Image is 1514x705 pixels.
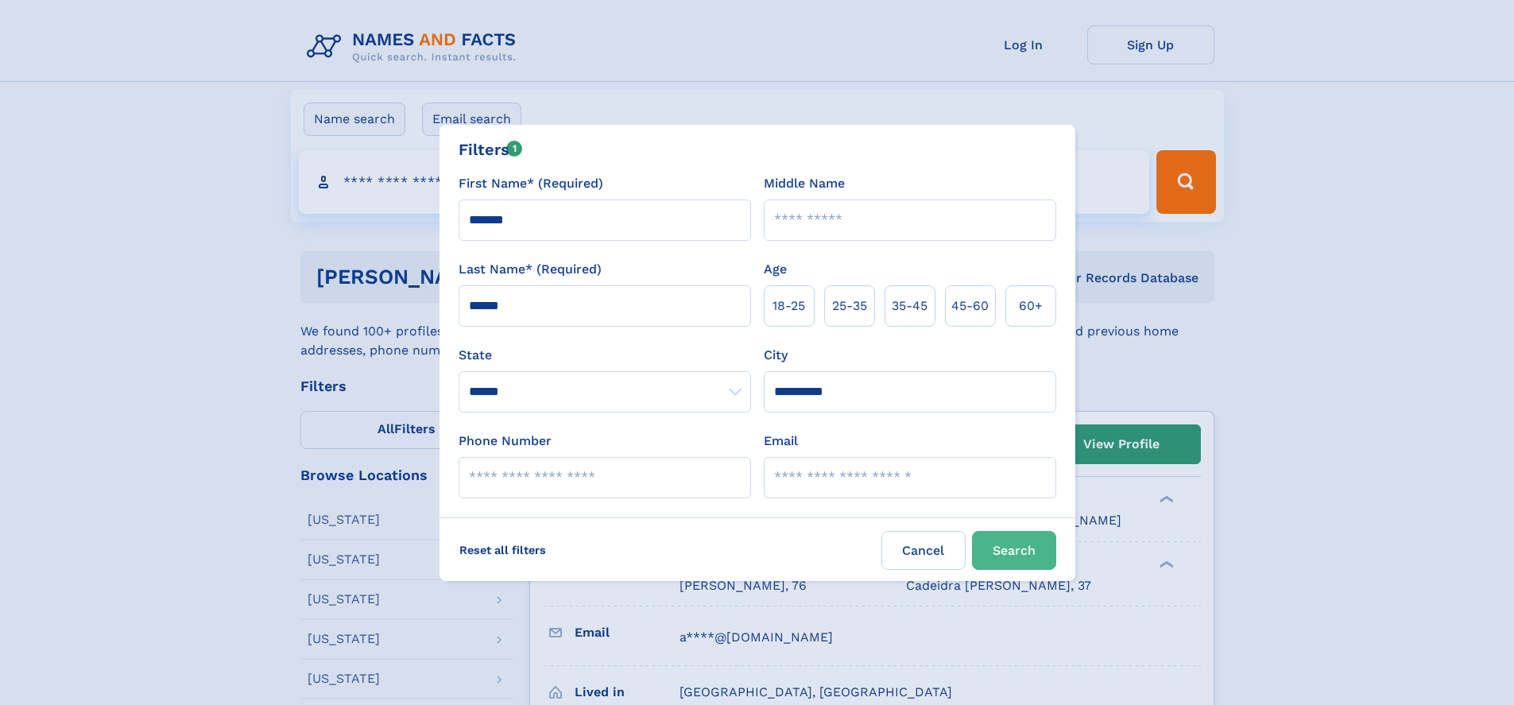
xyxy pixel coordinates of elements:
label: City [764,346,788,365]
span: 18‑25 [772,296,805,316]
label: Email [764,432,798,451]
label: Cancel [881,531,966,570]
label: First Name* (Required) [459,174,603,193]
span: 60+ [1019,296,1043,316]
label: Phone Number [459,432,552,451]
label: Reset all filters [449,531,556,569]
span: 35‑45 [892,296,927,316]
label: Last Name* (Required) [459,260,602,279]
span: 25‑35 [832,296,867,316]
label: Middle Name [764,174,845,193]
div: Filters [459,138,523,161]
label: Age [764,260,787,279]
span: 45‑60 [951,296,989,316]
button: Search [972,531,1056,570]
label: State [459,346,751,365]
